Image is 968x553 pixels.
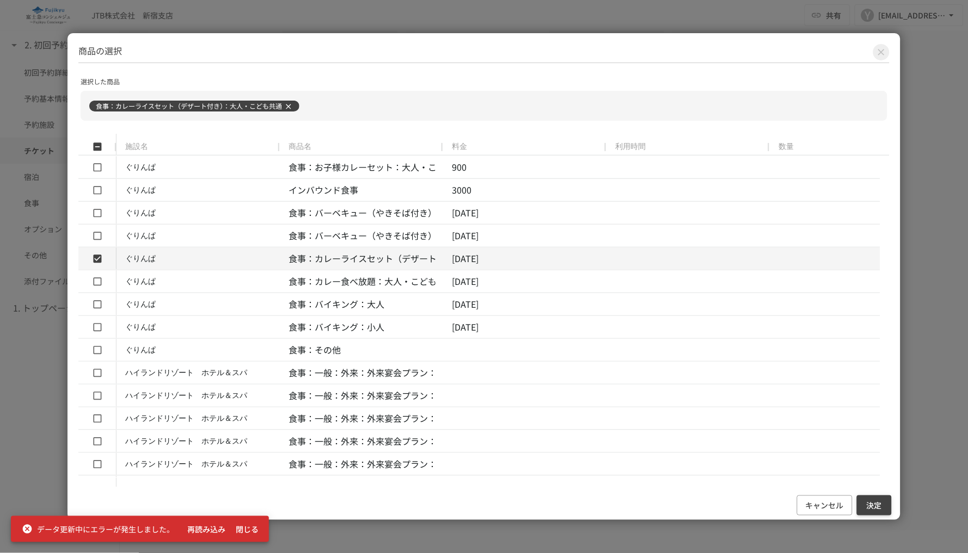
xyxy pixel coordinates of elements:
[125,157,156,178] div: ぐりんぱ
[289,297,384,312] p: 食事：バイキング：大人
[779,142,794,152] span: 数量
[89,95,887,116] div: 食事：カレーライスセット（デザート付き）：大人・こども共通
[452,297,479,312] p: [DATE]
[873,44,890,60] button: Close modal
[183,519,230,539] button: 再読み込み
[452,142,467,152] span: 料金
[452,275,479,289] p: [DATE]
[452,252,479,266] p: [DATE]
[125,362,247,383] div: ハイランドリゾート ホテル＆スパ
[125,142,148,152] span: 施設名
[125,225,156,246] div: ぐりんぱ
[289,252,537,266] p: 食事：カレーライスセット（デザート付き）：大人・こども共通
[289,229,458,243] p: 食事：バーベキュー（やきそば付き）：小人
[289,412,454,426] p: 食事：一般：外来：外来宴会プラン：芙蓉
[78,44,889,63] h2: 商品の選択
[857,495,892,515] button: 決定
[125,179,156,201] div: ぐりんぱ
[289,366,498,380] p: 食事：一般：外来：外来宴会プラン：バンケット富士
[289,206,458,220] p: 食事：バーベキュー（やきそば付き）：大人
[96,101,282,111] p: 食事：カレーライスセット（デザート付き）：大人・こども共通
[125,294,156,315] div: ぐりんぱ
[125,248,156,269] div: ぐりんぱ
[125,316,156,338] div: ぐりんぱ
[125,271,156,292] div: ぐりんぱ
[125,453,247,475] div: ハイランドリゾート ホテル＆スパ
[125,202,156,223] div: ぐりんぱ
[81,76,887,86] p: 選択した商品
[125,431,247,452] div: ハイランドリゾート ホテル＆スパ
[289,343,341,357] p: 食事：その他
[289,160,471,175] p: 食事：お子様カレーセット：大人・こども共通
[452,183,471,197] p: 3000
[22,519,174,539] div: データ更新中にエラーが発生しました。
[797,495,853,515] button: キャンセル
[125,476,247,498] div: ハイランドリゾート ホテル＆スパ
[452,229,479,243] p: [DATE]
[125,339,156,361] div: ぐりんぱ
[452,206,479,220] p: [DATE]
[230,519,265,539] button: 閉じる
[289,434,445,449] p: 食事：一般：外来：外来宴会プラン：桜
[452,320,479,334] p: [DATE]
[289,142,311,152] span: 商品名
[289,183,358,197] p: インバウンド食事
[452,160,467,175] p: 900
[615,142,646,152] span: 利用時間
[289,457,498,471] p: 食事：一般：外来：外来宴会プラン：フジヤマテラス
[289,275,454,289] p: 食事：カレー食べ放題：大人・こども共通
[125,408,247,429] div: ハイランドリゾート ホテル＆スパ
[289,320,384,334] p: 食事：バイキング：小人
[125,385,247,406] div: ハイランドリゾート ホテル＆スパ
[289,389,480,403] p: 食事：一般：外来：外来宴会プラン：Ｆティアラ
